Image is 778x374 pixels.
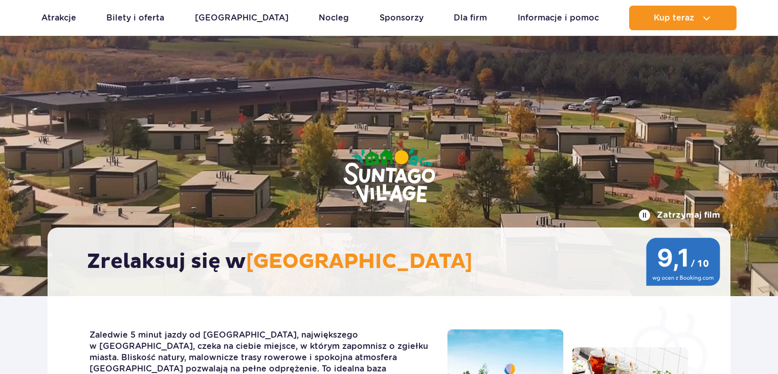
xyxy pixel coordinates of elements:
img: Suntago Village [302,108,476,245]
a: [GEOGRAPHIC_DATA] [195,6,288,30]
a: Nocleg [319,6,349,30]
span: Kup teraz [654,13,694,23]
a: Sponsorzy [380,6,424,30]
h2: Zrelaksuj się w [87,249,701,275]
a: Bilety i oferta [106,6,164,30]
a: Dla firm [454,6,487,30]
a: Atrakcje [41,6,76,30]
button: Kup teraz [629,6,737,30]
a: Informacje i pomoc [518,6,599,30]
img: 9,1/10 wg ocen z Booking.com [646,238,720,286]
button: Zatrzymaj film [638,209,720,221]
span: [GEOGRAPHIC_DATA] [246,249,473,275]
